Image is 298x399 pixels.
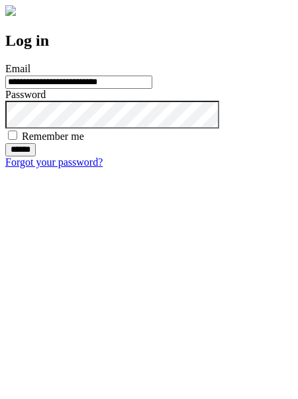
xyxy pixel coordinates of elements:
[22,131,84,142] label: Remember me
[5,63,30,74] label: Email
[5,156,103,168] a: Forgot your password?
[5,32,293,50] h2: Log in
[5,89,46,100] label: Password
[5,5,16,16] img: logo-4e3dc11c47720685a147b03b5a06dd966a58ff35d612b21f08c02c0306f2b779.png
